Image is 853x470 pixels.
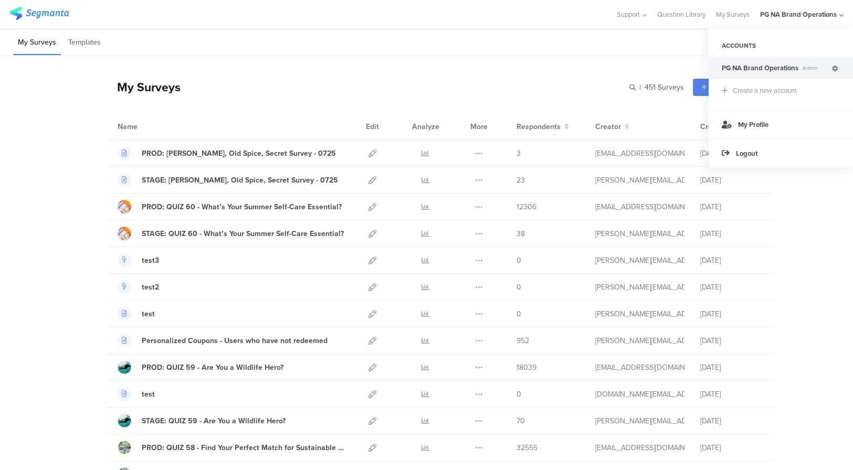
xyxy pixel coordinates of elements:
[142,175,338,186] div: STAGE: Olay, Old Spice, Secret Survey - 0725
[142,228,344,239] div: STAGE: QUIZ 60 - What’s Your Summer Self-Care Essential?
[700,415,763,426] div: [DATE]
[517,121,561,132] span: Respondents
[142,148,336,159] div: PROD: Olay, Old Spice, Secret Survey - 0725
[118,307,155,321] a: test
[517,228,525,239] span: 38
[700,442,763,453] div: [DATE]
[595,415,684,426] div: shirley.j@pg.com
[517,389,521,400] span: 0
[517,415,525,426] span: 70
[118,280,159,294] a: test2
[142,335,328,346] div: Personalized Coupons - Users who have not redeemed
[142,282,159,293] div: test2
[700,121,736,132] button: Created
[517,282,521,293] span: 0
[595,335,684,346] div: larson.m@pg.com
[798,64,830,72] span: Admin
[595,362,684,373] div: kumar.h.7@pg.com
[700,255,763,266] div: [DATE]
[118,334,328,347] a: Personalized Coupons - Users who have not redeemed
[595,442,684,453] div: kumar.h.7@pg.com
[118,253,159,267] a: test3
[517,362,536,373] span: 18039
[118,414,286,428] a: STAGE: QUIZ 59 - Are You a Wildlife Hero?
[700,282,763,293] div: [DATE]
[107,78,181,96] div: My Surveys
[9,7,69,20] img: segmanta logo
[709,37,853,55] div: ACCOUNTS
[595,121,621,132] span: Creator
[118,200,342,213] a: PROD: QUIZ 60 - What’s Your Summer Self-Care Essential?
[700,389,763,400] div: [DATE]
[645,82,684,93] span: 451 Surveys
[517,308,521,319] span: 0
[595,121,629,132] button: Creator
[142,389,155,400] div: test
[700,121,728,132] span: Created
[700,175,763,186] div: [DATE]
[468,113,490,140] div: More
[700,308,763,319] div: [DATE]
[517,175,525,186] span: 23
[517,121,569,132] button: Respondents
[700,228,763,239] div: [DATE]
[595,282,684,293] div: larson.m@pg.com
[142,308,155,319] div: test
[142,255,159,266] div: test3
[722,63,798,73] span: PG NA Brand Operations
[595,389,684,400] div: silaphone.ss@pg.com
[517,442,538,453] span: 32555
[595,228,684,239] div: shirley.j@pg.com
[700,335,763,346] div: [DATE]
[517,201,536,212] span: 12306
[142,201,342,212] div: PROD: QUIZ 60 - What’s Your Summer Self-Care Essential?
[13,30,61,55] li: My Surveys
[700,201,763,212] div: [DATE]
[595,148,684,159] div: yadav.vy.3@pg.com
[733,86,797,95] div: Create a new account
[118,173,338,187] a: STAGE: [PERSON_NAME], Old Spice, Secret Survey - 0725
[517,335,529,346] span: 952
[118,146,336,160] a: PROD: [PERSON_NAME], Old Spice, Secret Survey - 0725
[410,113,441,140] div: Analyze
[595,255,684,266] div: larson.m@pg.com
[517,255,521,266] span: 0
[118,121,181,132] div: Name
[64,30,106,55] li: Templates
[361,113,384,140] div: Edit
[709,110,853,138] a: My Profile
[142,362,283,373] div: PROD: QUIZ 59 - Are You a Wildlife Hero?
[738,120,768,130] span: My Profile
[617,9,640,19] span: Support
[595,308,684,319] div: larson.m@pg.com
[638,82,643,93] span: |
[736,148,757,158] span: Logout
[142,442,345,453] div: PROD: QUIZ 58 - Find Your Perfect Match for Sustainable Living
[700,362,763,373] div: [DATE]
[118,360,283,374] a: PROD: QUIZ 59 - Are You a Wildlife Hero?
[118,387,155,401] a: test
[118,441,345,454] a: PROD: QUIZ 58 - Find Your Perfect Match for Sustainable Living
[700,148,763,159] div: [DATE]
[595,201,684,212] div: kumar.h.7@pg.com
[595,175,684,186] div: shirley.j@pg.com
[118,227,344,240] a: STAGE: QUIZ 60 - What’s Your Summer Self-Care Essential?
[760,9,837,19] div: PG NA Brand Operations
[517,148,521,159] span: 3
[142,415,286,426] div: STAGE: QUIZ 59 - Are You a Wildlife Hero?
